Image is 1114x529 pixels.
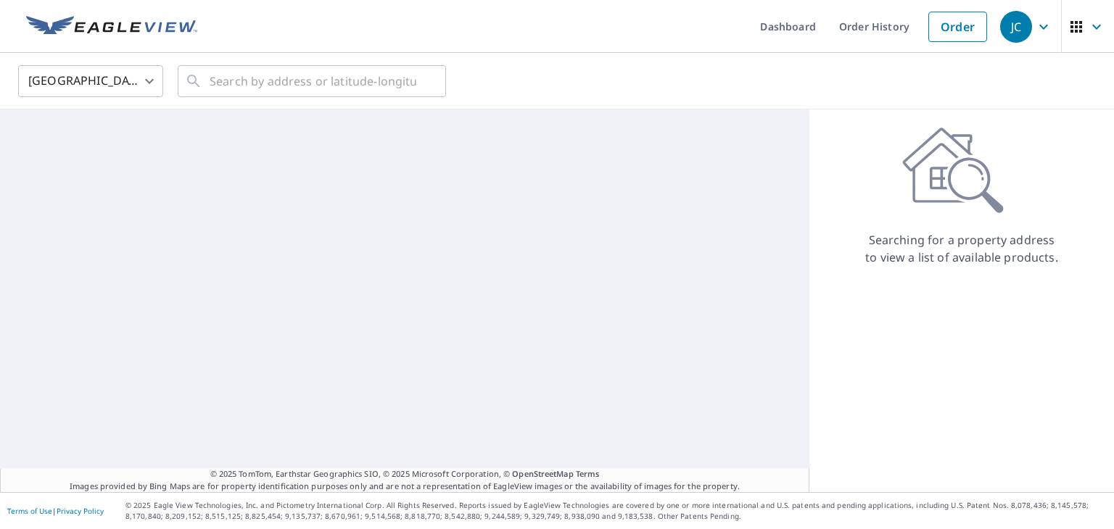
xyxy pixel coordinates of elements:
div: JC [1000,11,1032,43]
a: OpenStreetMap [512,468,573,479]
p: | [7,507,104,515]
a: Order [928,12,987,42]
div: [GEOGRAPHIC_DATA] [18,61,163,101]
p: © 2025 Eagle View Technologies, Inc. and Pictometry International Corp. All Rights Reserved. Repo... [125,500,1107,522]
a: Privacy Policy [57,506,104,516]
img: EV Logo [26,16,197,38]
a: Terms of Use [7,506,52,516]
input: Search by address or latitude-longitude [210,61,416,101]
p: Searching for a property address to view a list of available products. [865,231,1059,266]
span: © 2025 TomTom, Earthstar Geographics SIO, © 2025 Microsoft Corporation, © [210,468,600,480]
a: Terms [576,468,600,479]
